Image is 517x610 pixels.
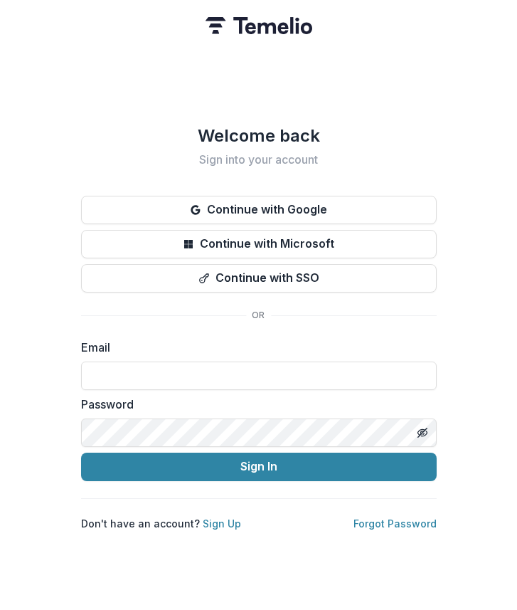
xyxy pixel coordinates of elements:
img: Temelio [206,17,312,34]
a: Forgot Password [353,517,437,530]
p: Don't have an account? [81,516,241,531]
h2: Sign into your account [81,153,437,167]
label: Email [81,339,428,356]
button: Continue with Microsoft [81,230,437,258]
button: Continue with SSO [81,264,437,293]
button: Toggle password visibility [411,421,434,444]
a: Sign Up [203,517,241,530]
button: Sign In [81,453,437,481]
button: Continue with Google [81,196,437,224]
h1: Welcome back [81,125,437,147]
label: Password [81,396,428,413]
